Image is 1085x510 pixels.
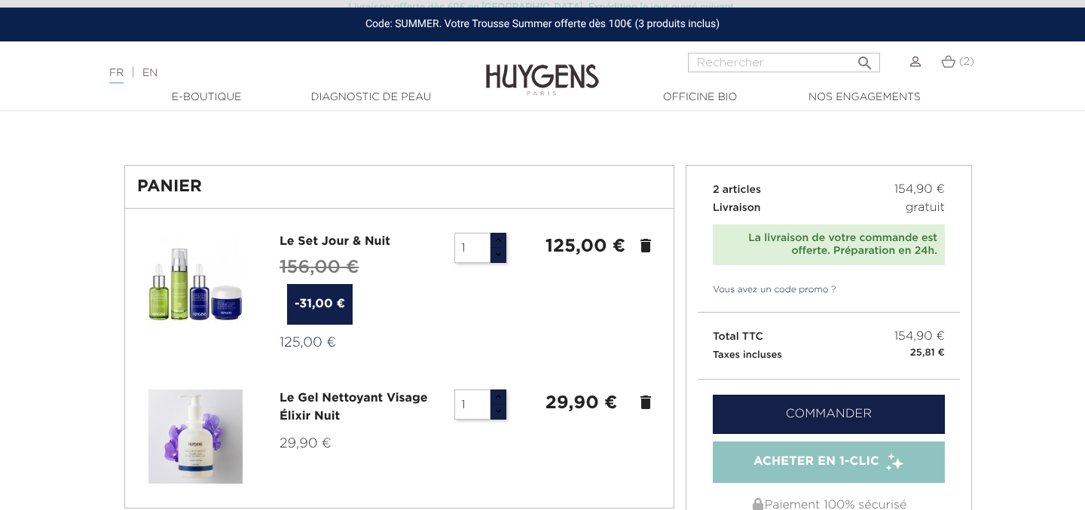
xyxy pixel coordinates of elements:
[109,68,124,84] a: FR
[713,350,782,360] small: Taxes incluses
[698,283,836,297] a: Vous avez un code promo ?
[941,56,974,68] a: (2)
[713,203,761,213] span: Livraison
[713,395,945,434] a: Commander
[280,236,390,248] a: Le Set Jour & Nuit
[894,328,945,346] span: 154,90 €
[142,68,157,78] a: EN
[148,233,243,327] img: Le Set Jour & Nuit
[546,237,625,255] strong: 125,00 €
[894,181,945,199] span: 154,90 €
[753,498,763,510] img: Paiement 100% sécurisé
[637,237,655,255] a: delete
[713,185,761,195] span: 2 articles
[713,331,763,342] span: Total TTC
[131,90,282,105] a: E-Boutique
[959,56,974,67] span: (2)
[280,392,428,423] a: Le Gel Nettoyant Visage Élixir Nuit
[280,437,332,450] span: 29,90 €
[546,394,617,412] strong: 29,90 €
[637,393,655,411] a: delete
[102,64,441,82] div: |
[486,40,599,98] img: Huygens
[910,346,945,361] small: 25,81 €
[280,258,359,276] span: 156,00 €
[625,90,775,105] a: Officine Bio
[148,389,243,484] img: Le Gel Nettoyant Visage Élixir Nuit
[789,90,940,105] a: Nos engagements
[856,50,874,68] i: 
[688,53,880,72] input: Rechercher
[287,284,353,325] span: -31,00 €
[906,199,945,217] span: gratuit
[137,178,662,196] h1: Panier
[295,90,446,105] a: Diagnostic de peau
[720,232,937,258] div: La livraison de votre commande est offerte. Préparation en 24h.
[280,336,336,350] span: 125,00 €
[851,48,879,69] button: 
